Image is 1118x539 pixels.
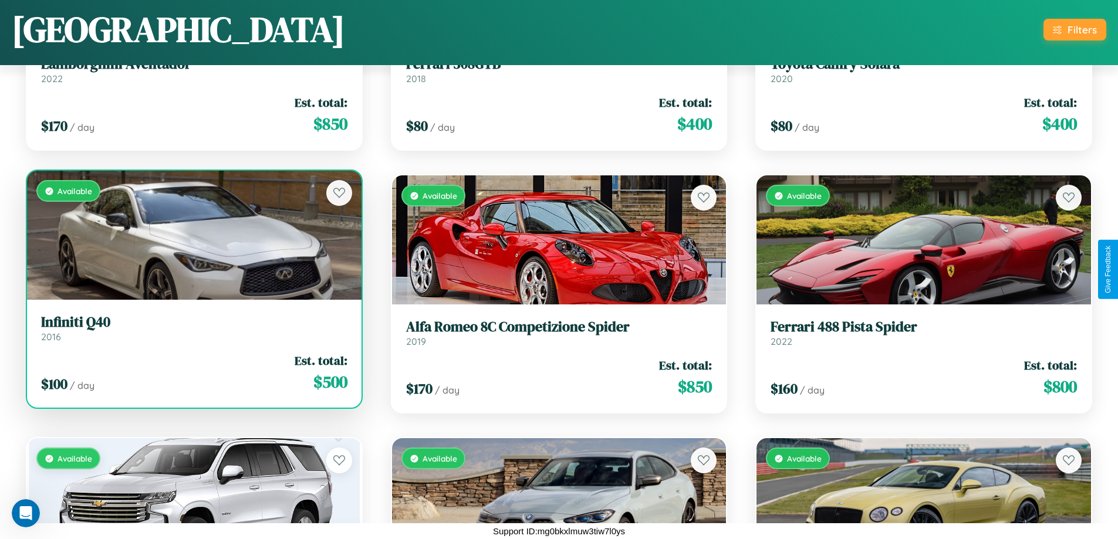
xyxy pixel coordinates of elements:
[659,94,712,111] span: Est. total:
[787,191,822,201] span: Available
[313,370,347,394] span: $ 500
[771,56,1077,84] a: Toyota Camry Solara2020
[406,335,426,347] span: 2019
[406,73,426,84] span: 2018
[1024,357,1077,374] span: Est. total:
[70,379,94,391] span: / day
[771,318,1077,335] h3: Ferrari 488 Pista Spider
[41,73,63,84] span: 2022
[295,94,347,111] span: Est. total:
[677,112,712,135] span: $ 400
[406,318,712,347] a: Alfa Romeo 8C Competizione Spider2019
[41,314,347,343] a: Infiniti Q402016
[771,73,793,84] span: 2020
[1024,94,1077,111] span: Est. total:
[41,56,347,84] a: Lamborghini Aventador2022
[295,352,347,369] span: Est. total:
[795,121,819,133] span: / day
[12,499,40,527] iframe: Intercom live chat
[493,523,625,539] p: Support ID: mg0bkxlmuw3tiw7l0ys
[771,116,792,135] span: $ 80
[423,191,457,201] span: Available
[406,318,712,335] h3: Alfa Romeo 8C Competizione Spider
[70,121,94,133] span: / day
[406,379,433,398] span: $ 170
[1043,19,1106,40] button: Filters
[1042,112,1077,135] span: $ 400
[787,453,822,463] span: Available
[800,384,825,396] span: / day
[423,453,457,463] span: Available
[430,121,455,133] span: / day
[41,116,67,135] span: $ 170
[406,56,712,84] a: Ferrari 308GTB2018
[406,116,428,135] span: $ 80
[1068,23,1097,36] div: Filters
[41,374,67,394] span: $ 100
[659,357,712,374] span: Est. total:
[435,384,460,396] span: / day
[41,331,61,343] span: 2016
[12,5,345,53] h1: [GEOGRAPHIC_DATA]
[313,112,347,135] span: $ 850
[1104,246,1112,293] div: Give Feedback
[41,314,347,331] h3: Infiniti Q40
[58,453,92,463] span: Available
[771,318,1077,347] a: Ferrari 488 Pista Spider2022
[771,379,798,398] span: $ 160
[58,186,92,196] span: Available
[678,375,712,398] span: $ 850
[1043,375,1077,398] span: $ 800
[771,335,792,347] span: 2022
